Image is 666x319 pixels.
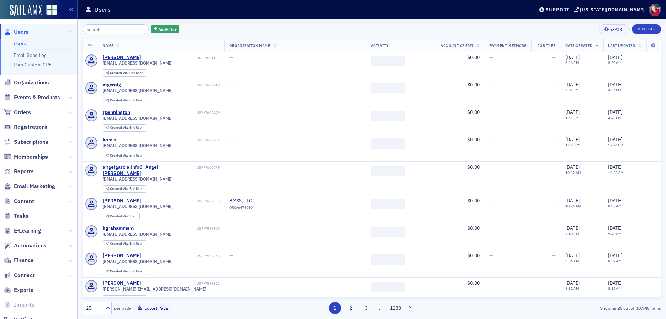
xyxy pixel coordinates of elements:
[565,54,580,60] span: [DATE]
[329,302,341,314] button: 1
[608,203,622,208] time: 8:04 AM
[608,280,622,286] span: [DATE]
[371,138,405,149] span: ‌
[4,227,41,235] a: E-Learning
[103,116,173,121] span: [EMAIL_ADDRESS][DOMAIN_NAME]
[110,126,143,130] div: End User
[4,198,34,205] a: Content
[103,204,173,209] span: [EMAIL_ADDRESS][DOMAIN_NAME]
[608,164,622,170] span: [DATE]
[565,286,579,291] time: 8:31 AM
[110,99,143,102] div: End User
[158,26,177,32] span: Add Filter
[103,253,141,259] a: [PERSON_NAME]
[4,79,49,86] a: Organizations
[103,109,130,116] div: rpennington
[565,60,579,65] time: 8:16 AM
[467,164,480,170] span: $0.00
[229,252,233,259] span: —
[10,5,42,16] img: SailAMX
[110,187,143,191] div: End User
[608,286,622,291] time: 8:32 AM
[103,82,121,88] a: mgcraig
[103,176,173,182] span: [EMAIL_ADDRESS][DOMAIN_NAME]
[14,79,49,86] span: Organizations
[608,43,635,48] span: Last Updated
[14,286,33,294] span: Exports
[552,54,556,60] span: —
[14,242,46,250] span: Automations
[565,143,581,148] time: 12:23 PM
[473,305,661,311] div: Showing out of items
[608,109,622,115] span: [DATE]
[103,152,146,159] div: Created Via: End User
[110,98,129,102] span: Created Via :
[122,83,220,87] div: USR-7600718
[103,225,134,232] div: kgrahammsm
[467,198,480,204] span: $0.00
[371,83,405,93] span: ‌
[14,212,28,220] span: Tasks
[608,252,622,259] span: [DATE]
[371,282,405,292] span: ‌
[94,6,111,14] h1: Users
[46,5,57,15] img: SailAMX
[131,110,220,115] div: USR-7600449
[552,109,556,115] span: —
[489,164,493,170] span: —
[14,168,34,175] span: Reports
[229,205,292,212] div: ORG-6479060
[608,115,621,120] time: 4:43 PM
[110,242,143,246] div: End User
[110,215,136,218] div: Staff
[42,5,57,16] a: View Homepage
[649,4,661,16] span: Profile
[103,164,196,176] a: angelgarcia.info6 "Angel" [PERSON_NAME]
[103,69,146,77] div: Created Via: End User
[110,269,129,274] span: Created Via :
[4,138,48,146] a: Subscriptions
[565,136,580,143] span: [DATE]
[489,54,493,60] span: —
[580,7,645,13] div: [US_STATE][DOMAIN_NAME]
[441,43,473,48] span: Account Credit
[616,305,623,311] strong: 25
[4,286,33,294] a: Exports
[565,252,580,259] span: [DATE]
[371,199,405,209] span: ‌
[229,109,233,115] span: —
[565,259,579,263] time: 8:36 AM
[467,280,480,286] span: $0.00
[103,97,146,104] div: Created Via: End User
[110,153,129,158] span: Created Via :
[229,280,233,286] span: —
[565,43,592,48] span: Date Created
[103,240,146,247] div: Created Via: End User
[489,43,527,48] span: Payment Methods
[103,137,116,143] div: kamis
[114,305,131,311] label: per page
[608,259,622,263] time: 8:37 AM
[103,54,141,61] div: [PERSON_NAME]
[565,280,580,286] span: [DATE]
[103,88,173,93] span: [EMAIL_ADDRESS][DOMAIN_NAME]
[4,153,48,161] a: Memberships
[14,40,26,47] a: Users
[4,212,28,220] a: Tasks
[110,186,129,191] span: Created Via :
[565,231,579,236] time: 9:40 AM
[467,109,480,115] span: $0.00
[552,225,556,231] span: —
[467,54,480,60] span: $0.00
[565,198,580,204] span: [DATE]
[110,296,129,301] span: Created Via :
[86,304,101,312] div: 25
[489,136,493,143] span: —
[229,225,233,231] span: —
[467,82,480,88] span: $0.00
[14,61,51,68] a: User Custom CPE
[608,225,622,231] span: [DATE]
[552,252,556,259] span: —
[14,257,34,264] span: Finance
